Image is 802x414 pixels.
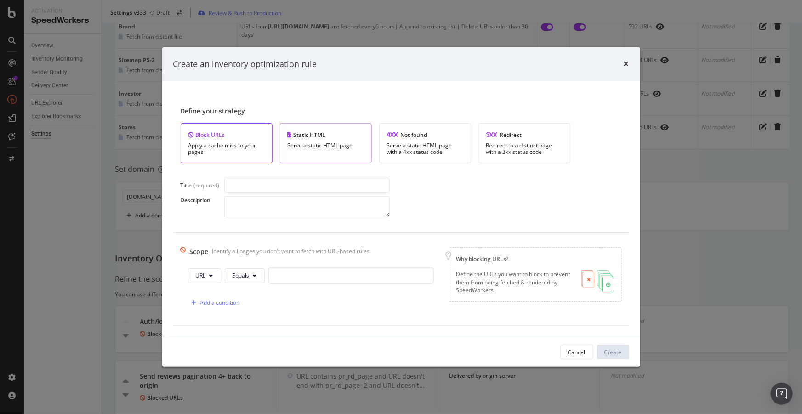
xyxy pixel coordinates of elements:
button: Equals [225,268,265,283]
div: Serve a static HTML page [288,142,364,149]
div: modal [162,47,640,367]
div: Open Intercom Messenger [771,383,793,405]
img: BcZuvvtF.png [581,271,614,293]
button: Add a condition [188,295,240,310]
div: Cancel [568,348,586,356]
div: Add a condition [200,299,240,306]
button: Cancel [560,345,593,359]
div: Redirect to a distinct page with a 3xx status code [486,142,563,155]
div: Define the URLs you want to block to prevent them from being fetched & rendered by SpeedWorkers [456,271,574,294]
div: (required) [194,181,220,189]
div: Identify all pages you don't want to fetch with URL-based rules. [212,247,371,256]
button: Create [597,345,629,359]
div: Why blocking URLs? [456,255,614,263]
div: times [624,58,629,70]
div: Scope [190,247,209,256]
div: Block URLs [188,131,265,139]
div: Description [181,196,224,204]
div: Create an inventory optimization rule [173,58,317,70]
span: URL [196,272,206,279]
div: Serve a static HTML page with a 4xx status code [387,142,463,155]
div: Static HTML [288,131,364,139]
div: Define your strategy [181,107,622,116]
div: Title [181,181,192,189]
button: URL [188,268,221,283]
div: Not found [387,131,463,139]
div: Create [604,348,622,356]
div: Redirect [486,131,563,139]
div: Apply a cache miss to your pages [188,142,265,155]
span: Equals [233,272,250,279]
